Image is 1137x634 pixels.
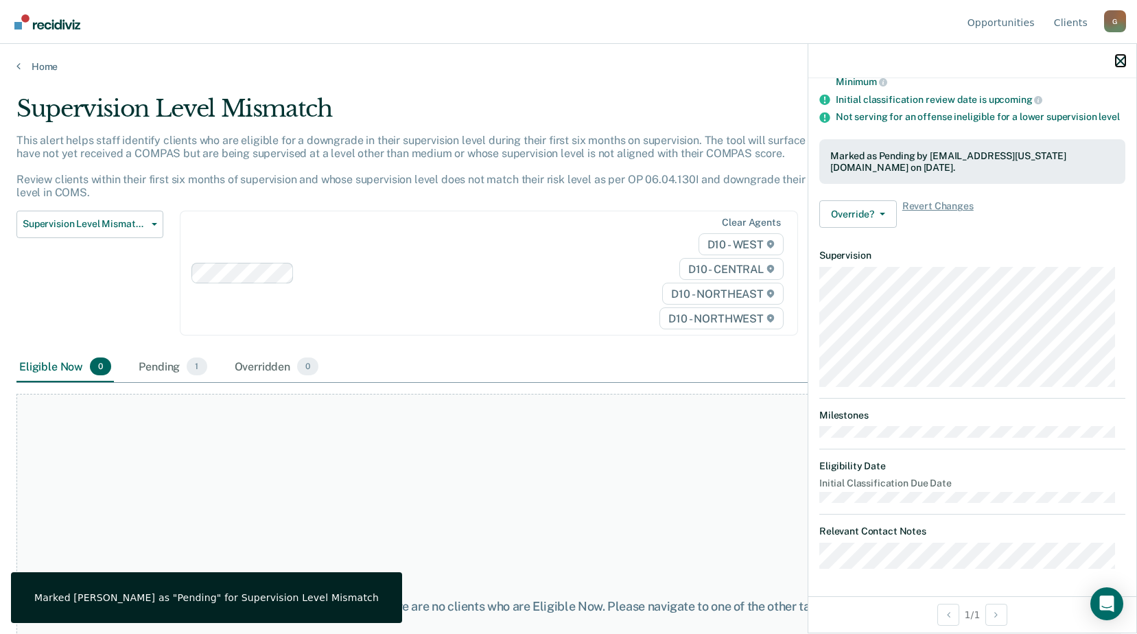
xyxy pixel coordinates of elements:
dt: Eligibility Date [819,460,1125,472]
span: 1 [187,357,207,375]
span: D10 - WEST [699,233,784,255]
div: Marked [PERSON_NAME] as "Pending" for Supervision Level Mismatch [34,591,379,604]
span: Supervision Level Mismatch [23,218,146,230]
div: Overridden [232,352,322,382]
span: D10 - NORTHWEST [659,307,783,329]
dt: Milestones [819,410,1125,421]
span: D10 - CENTRAL [679,258,784,280]
span: 0 [90,357,111,375]
div: Supervision Level Mismatch [16,95,869,134]
button: Profile dropdown button [1104,10,1126,32]
dt: Relevant Contact Notes [819,526,1125,537]
span: D10 - NORTHEAST [662,283,783,305]
div: Pending [136,352,209,382]
div: Eligible Now [16,352,114,382]
div: 1 / 1 [808,596,1136,633]
div: Not serving for an offense ineligible for a lower supervision [836,111,1125,123]
div: G [1104,10,1126,32]
div: Open Intercom Messenger [1090,587,1123,620]
div: At this time, there are no clients who are Eligible Now. Please navigate to one of the other tabs. [293,599,845,614]
button: Previous Opportunity [937,604,959,626]
button: Next Opportunity [985,604,1007,626]
span: Minimum [836,76,887,87]
dt: Supervision [819,250,1125,261]
span: Revert Changes [902,200,974,228]
span: 0 [297,357,318,375]
dt: Initial Classification Due Date [819,478,1125,489]
p: This alert helps staff identify clients who are eligible for a downgrade in their supervision lev... [16,134,865,200]
img: Recidiviz [14,14,80,30]
div: Marked as Pending by [EMAIL_ADDRESS][US_STATE][DOMAIN_NAME] on [DATE]. [830,150,1114,174]
div: Initial classification review date is [836,93,1125,106]
span: upcoming [989,94,1043,105]
button: Override? [819,200,897,228]
div: Clear agents [722,217,780,228]
a: Home [16,60,1121,73]
span: level [1099,111,1119,122]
